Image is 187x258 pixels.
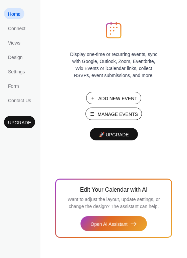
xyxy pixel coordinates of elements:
[8,25,25,32] span: Connect
[8,83,19,90] span: Form
[69,51,159,79] span: Display one-time or recurring events, sync with Google, Outlook, Zoom, Eventbrite, Wix Events or ...
[4,22,29,34] a: Connect
[8,54,23,61] span: Design
[98,95,137,102] span: Add New Event
[90,128,138,140] button: 🚀 Upgrade
[94,132,134,137] span: 🚀 Upgrade
[80,185,147,194] span: Edit Your Calendar with AI
[86,92,141,104] button: Add New Event
[85,108,142,120] button: Manage Events
[4,66,29,77] a: Settings
[4,116,35,128] button: Upgrade
[4,94,35,106] a: Contact Us
[4,8,24,19] a: Home
[106,22,121,39] img: logo_icon.svg
[67,197,160,209] span: Want to adjust the layout, update settings, or change the design? The assistant can help.
[8,119,31,126] span: Upgrade
[8,97,31,104] span: Contact Us
[8,40,20,47] span: Views
[98,111,138,118] span: Manage Events
[8,68,25,75] span: Settings
[90,221,128,228] span: Open AI Assistant
[4,37,24,48] a: Views
[4,51,27,62] a: Design
[4,80,23,91] a: Form
[80,216,147,231] button: Open AI Assistant
[8,11,20,18] span: Home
